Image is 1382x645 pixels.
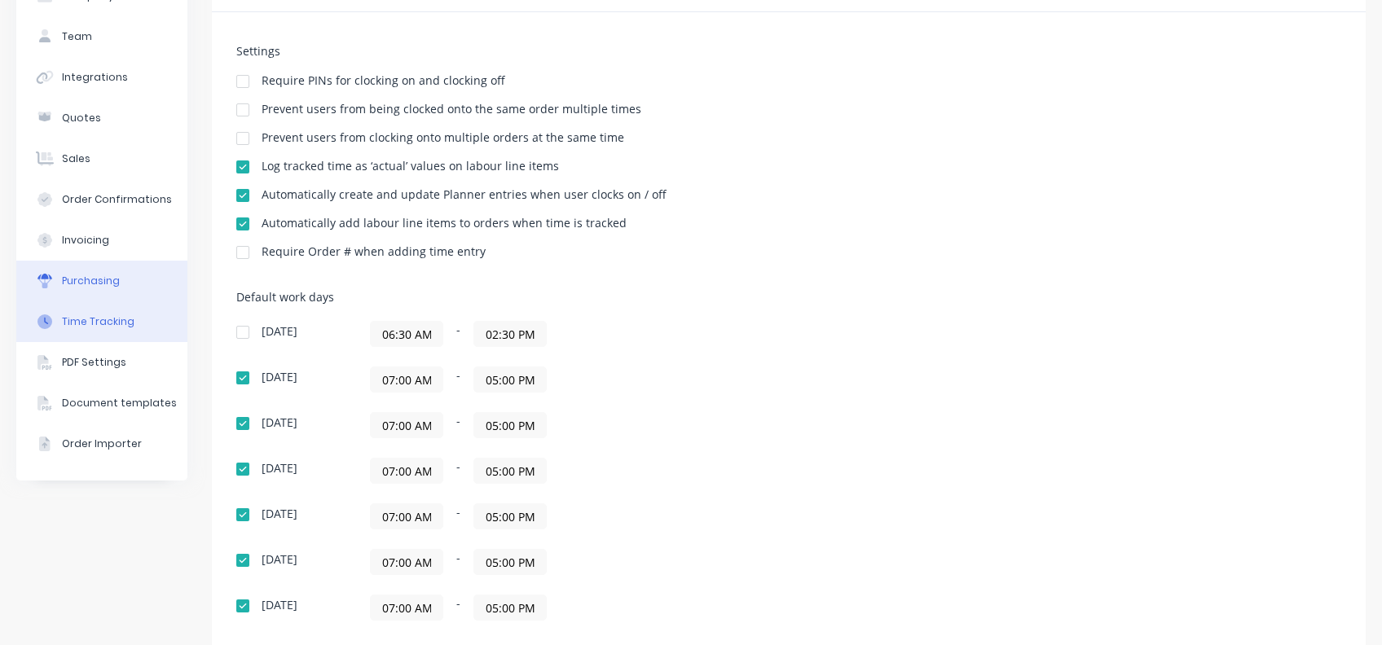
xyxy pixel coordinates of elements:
[370,503,777,529] div: -
[262,132,624,143] div: Prevent users from clocking onto multiple orders at the same time
[474,595,546,620] input: Finish
[62,70,128,85] div: Integrations
[16,16,187,57] button: Team
[262,217,627,229] div: Automatically add labour line items to orders when time is tracked
[474,550,546,574] input: Finish
[474,504,546,529] input: Finish
[474,413,546,437] input: Finish
[262,326,297,337] div: [DATE]
[474,367,546,392] input: Finish
[62,151,90,166] div: Sales
[236,291,1341,305] h5: Default work days
[16,179,187,220] button: Order Confirmations
[371,459,442,483] input: Start
[370,412,777,438] div: -
[262,103,641,115] div: Prevent users from being clocked onto the same order multiple times
[236,45,1341,59] h5: Settings
[262,554,297,565] div: [DATE]
[371,504,442,529] input: Start
[62,192,172,207] div: Order Confirmations
[370,595,777,621] div: -
[16,423,187,464] button: Order Importer
[370,321,777,347] div: -
[371,413,442,437] input: Start
[16,57,187,98] button: Integrations
[262,417,297,428] div: [DATE]
[62,29,92,44] div: Team
[16,261,187,301] button: Purchasing
[16,342,187,383] button: PDF Settings
[16,301,187,342] button: Time Tracking
[474,459,546,483] input: Finish
[62,314,134,329] div: Time Tracking
[62,355,126,370] div: PDF Settings
[370,549,777,575] div: -
[16,138,187,179] button: Sales
[370,366,777,393] div: -
[62,111,101,125] div: Quotes
[262,246,486,257] div: Require Order # when adding time entry
[370,458,777,484] div: -
[262,189,667,200] div: Automatically create and update Planner entries when user clocks on / off
[262,463,297,474] div: [DATE]
[16,383,187,423] button: Document templates
[371,550,442,574] input: Start
[16,98,187,138] button: Quotes
[262,160,559,172] div: Log tracked time as ‘actual’ values on labour line items
[371,595,442,620] input: Start
[371,322,442,346] input: Start
[62,437,142,451] div: Order Importer
[62,233,109,248] div: Invoicing
[16,220,187,261] button: Invoicing
[262,75,505,86] div: Require PINs for clocking on and clocking off
[62,274,120,288] div: Purchasing
[371,367,442,392] input: Start
[474,322,546,346] input: Finish
[262,508,297,520] div: [DATE]
[262,371,297,383] div: [DATE]
[62,396,177,410] div: Document templates
[262,599,297,611] div: [DATE]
